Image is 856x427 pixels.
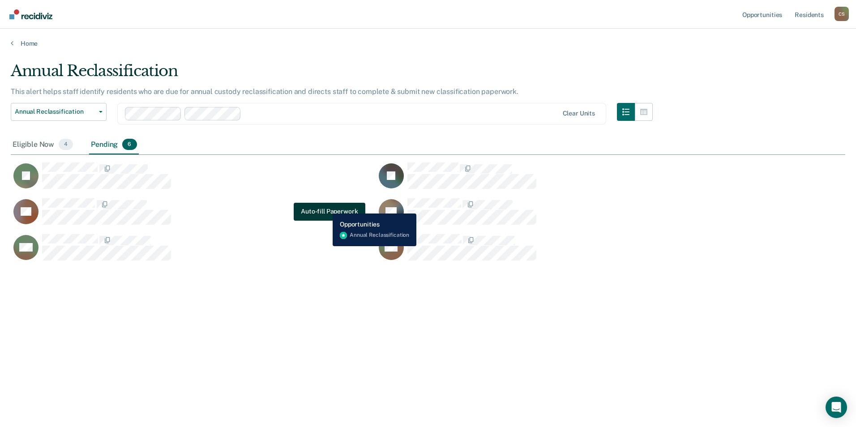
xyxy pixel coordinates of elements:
div: Clear units [563,110,595,117]
div: C S [835,7,849,21]
div: CaseloadOpportunityCell-00569465 [376,162,741,198]
button: Annual Reclassification [11,103,107,121]
div: CaseloadOpportunityCell-00353105 [11,198,376,234]
button: Profile dropdown button [835,7,849,21]
img: Recidiviz [9,9,52,19]
div: Open Intercom Messenger [826,397,847,418]
p: This alert helps staff identify residents who are due for annual custody reclassification and dir... [11,87,518,96]
div: CaseloadOpportunityCell-00367478 [11,234,376,269]
div: CaseloadOpportunityCell-00618081 [11,162,376,198]
div: Annual Reclassification [11,62,653,87]
div: Eligible Now4 [11,135,75,155]
span: 6 [122,139,137,150]
span: Annual Reclassification [15,108,95,115]
div: Pending6 [89,135,138,155]
a: Home [11,39,845,47]
div: CaseloadOpportunityCell-00382128 [376,198,741,234]
span: 4 [59,139,73,150]
a: Navigate to form link [294,203,365,221]
button: Auto-fill Paperwork [294,203,365,221]
div: CaseloadOpportunityCell-00488870 [376,234,741,269]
